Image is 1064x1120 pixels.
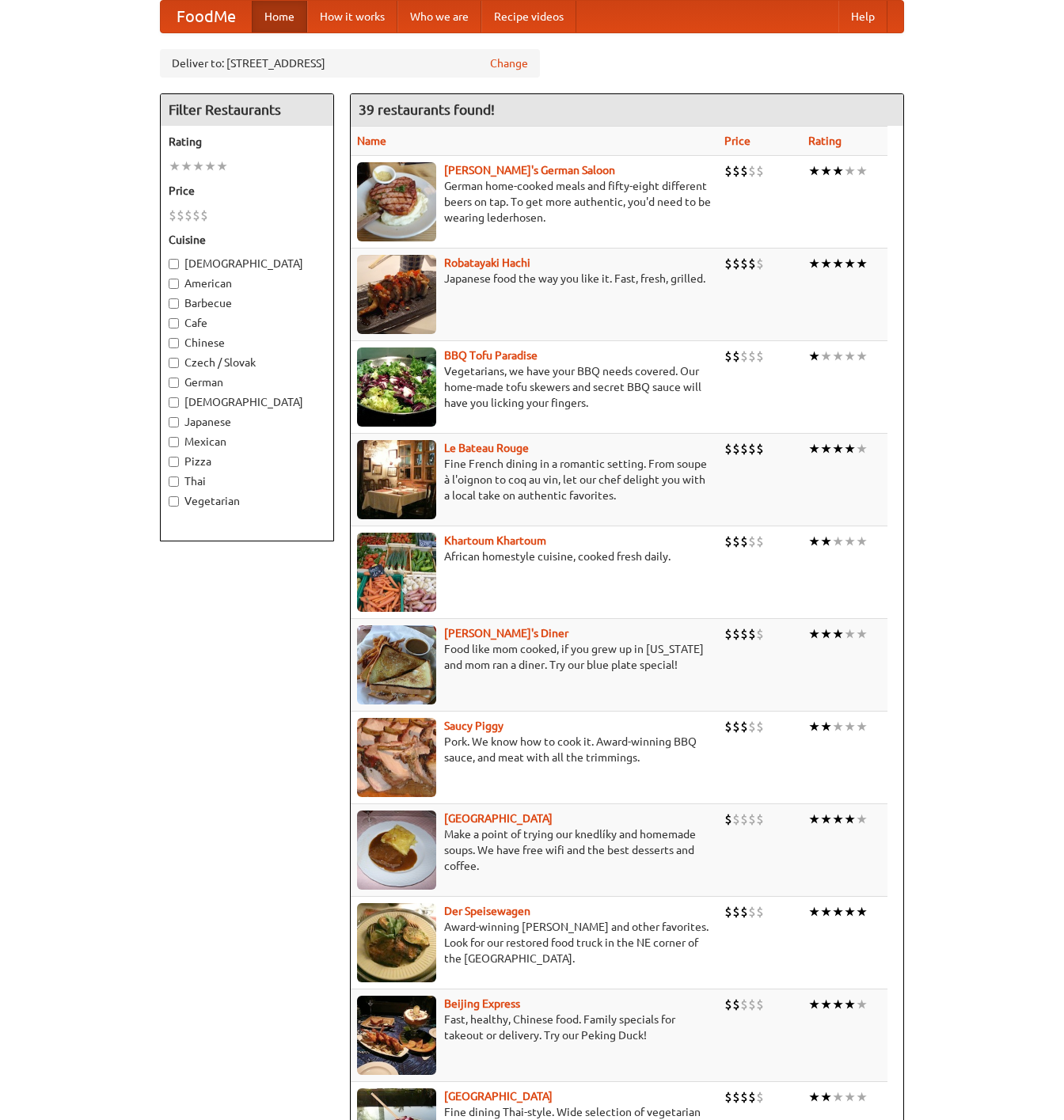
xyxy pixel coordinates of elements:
li: $ [732,996,740,1013]
img: beijing.jpg [357,996,436,1075]
p: Fine French dining in a romantic setting. From soupe à l'oignon to coq au vin, let our chef delig... [357,456,712,503]
li: $ [756,996,764,1013]
label: Chinese [169,335,325,351]
a: [GEOGRAPHIC_DATA] [444,812,553,825]
li: $ [748,1088,756,1106]
li: $ [732,903,740,921]
a: Change [490,55,528,71]
li: $ [756,162,764,180]
a: Rating [808,135,842,147]
li: ★ [832,718,844,735]
a: Home [252,1,307,32]
li: ★ [820,533,832,550]
input: Barbecue [169,298,179,309]
li: ★ [856,255,868,272]
li: ★ [808,162,820,180]
li: ★ [820,255,832,272]
li: $ [740,533,748,550]
label: Barbecue [169,295,325,311]
a: [PERSON_NAME]'s German Saloon [444,164,615,177]
p: Make a point of trying our knedlíky and homemade soups. We have free wifi and the best desserts a... [357,826,712,874]
li: ★ [820,347,832,365]
h5: Price [169,183,325,199]
img: speisewagen.jpg [357,903,436,982]
li: $ [200,207,208,224]
p: Award-winning [PERSON_NAME] and other favorites. Look for our restored food truck in the NE corne... [357,919,712,966]
label: Pizza [169,454,325,469]
img: khartoum.jpg [357,533,436,612]
li: ★ [856,440,868,457]
b: Le Bateau Rouge [444,442,529,454]
input: Pizza [169,457,179,467]
li: $ [732,255,740,272]
h4: Filter Restaurants [161,94,333,126]
input: [DEMOGRAPHIC_DATA] [169,259,179,269]
p: Pork. We know how to cook it. Award-winning BBQ sauce, and meat with all the trimmings. [357,734,712,765]
li: ★ [844,996,856,1013]
li: $ [748,255,756,272]
input: American [169,279,179,289]
li: ★ [844,1088,856,1106]
li: ★ [808,1088,820,1106]
a: Name [357,135,386,147]
label: Vegetarian [169,493,325,509]
li: $ [740,162,748,180]
li: ★ [820,440,832,457]
p: Japanese food the way you like it. Fast, fresh, grilled. [357,271,712,287]
li: $ [740,440,748,457]
li: ★ [844,255,856,272]
b: BBQ Tofu Paradise [444,349,538,362]
li: ★ [856,996,868,1013]
li: ★ [832,625,844,643]
li: $ [756,811,764,828]
li: $ [756,255,764,272]
img: tofuparadise.jpg [357,347,436,427]
li: ★ [856,811,868,828]
a: Beijing Express [444,997,520,1010]
a: Saucy Piggy [444,719,503,732]
label: German [169,374,325,390]
li: $ [740,255,748,272]
li: $ [756,533,764,550]
li: $ [724,440,732,457]
li: ★ [856,718,868,735]
li: ★ [844,440,856,457]
img: bateaurouge.jpg [357,440,436,519]
li: $ [740,625,748,643]
li: ★ [856,347,868,365]
h5: Cuisine [169,232,325,248]
li: $ [748,162,756,180]
li: ★ [832,255,844,272]
li: $ [724,255,732,272]
li: $ [732,162,740,180]
li: $ [724,533,732,550]
li: ★ [808,996,820,1013]
li: ★ [832,533,844,550]
li: $ [740,996,748,1013]
input: Japanese [169,417,179,427]
li: $ [724,1088,732,1106]
li: ★ [192,158,204,175]
input: Vegetarian [169,496,179,507]
li: ★ [820,811,832,828]
li: $ [748,347,756,365]
li: ★ [808,255,820,272]
li: ★ [808,903,820,921]
li: ★ [844,162,856,180]
a: Recipe videos [481,1,576,32]
li: ★ [820,162,832,180]
li: ★ [844,903,856,921]
li: $ [748,718,756,735]
li: $ [748,625,756,643]
li: ★ [844,625,856,643]
input: German [169,378,179,388]
img: saucy.jpg [357,718,436,797]
li: ★ [169,158,180,175]
li: $ [756,718,764,735]
a: Khartoum Khartoum [444,534,546,547]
